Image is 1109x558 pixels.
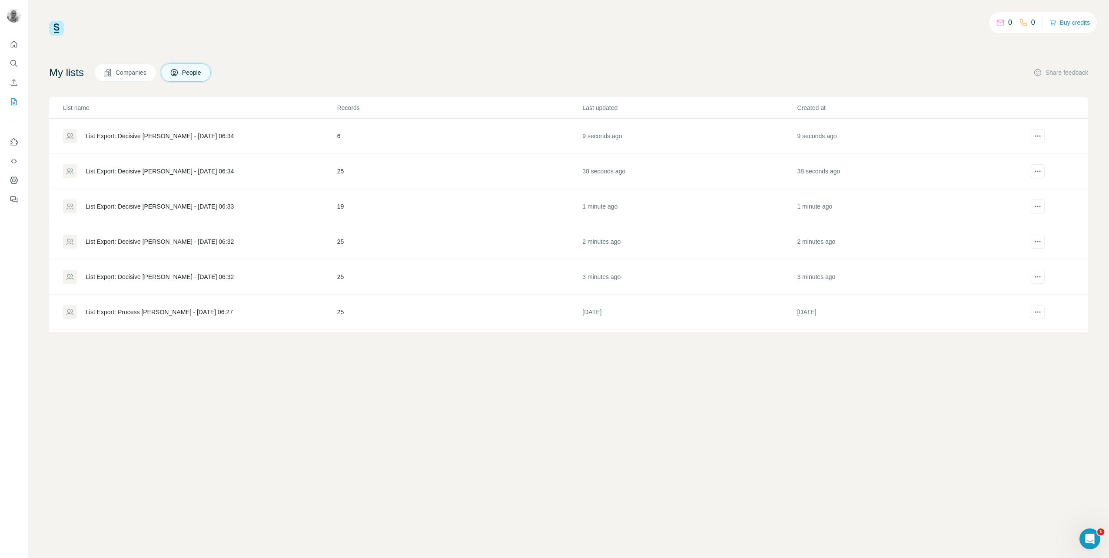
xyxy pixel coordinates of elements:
[582,154,797,189] td: 38 seconds ago
[1031,270,1045,284] button: actions
[797,224,1011,259] td: 2 minutes ago
[7,153,21,169] button: Use Surfe API
[63,103,336,112] p: List name
[337,330,582,365] td: 25
[337,295,582,330] td: 25
[1031,199,1045,213] button: actions
[1031,129,1045,143] button: actions
[582,189,797,224] td: 1 minute ago
[7,192,21,207] button: Feedback
[1031,164,1045,178] button: actions
[7,37,21,52] button: Quick start
[797,259,1011,295] td: 3 minutes ago
[797,103,1011,112] p: Created at
[337,259,582,295] td: 25
[49,66,84,80] h4: My lists
[582,119,797,154] td: 9 seconds ago
[337,103,582,112] p: Records
[582,259,797,295] td: 3 minutes ago
[1097,528,1104,535] span: 1
[49,21,64,36] img: Surfe Logo
[582,330,797,365] td: [DATE]
[337,224,582,259] td: 25
[1031,305,1045,319] button: actions
[7,9,21,23] img: Avatar
[797,154,1011,189] td: 38 seconds ago
[1033,68,1088,77] button: Share feedback
[7,75,21,90] button: Enrich CSV
[1049,17,1090,29] button: Buy credits
[182,68,202,77] span: People
[1008,17,1012,28] p: 0
[337,189,582,224] td: 19
[7,134,21,150] button: Use Surfe on LinkedIn
[337,119,582,154] td: 6
[1079,528,1100,549] iframe: Intercom live chat
[797,330,1011,365] td: [DATE]
[116,68,147,77] span: Companies
[1031,235,1045,249] button: actions
[86,132,234,140] div: List Export: Decisive [PERSON_NAME] - [DATE] 06:34
[86,272,234,281] div: List Export: Decisive [PERSON_NAME] - [DATE] 06:32
[797,189,1011,224] td: 1 minute ago
[86,202,234,211] div: List Export: Decisive [PERSON_NAME] - [DATE] 06:33
[86,237,234,246] div: List Export: Decisive [PERSON_NAME] - [DATE] 06:32
[582,295,797,330] td: [DATE]
[797,295,1011,330] td: [DATE]
[582,103,796,112] p: Last updated
[86,308,233,316] div: List Export: Process [PERSON_NAME] - [DATE] 06:27
[7,56,21,71] button: Search
[582,224,797,259] td: 2 minutes ago
[7,173,21,188] button: Dashboard
[337,154,582,189] td: 25
[797,119,1011,154] td: 9 seconds ago
[86,167,234,176] div: List Export: Decisive [PERSON_NAME] - [DATE] 06:34
[1031,17,1035,28] p: 0
[7,94,21,110] button: My lists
